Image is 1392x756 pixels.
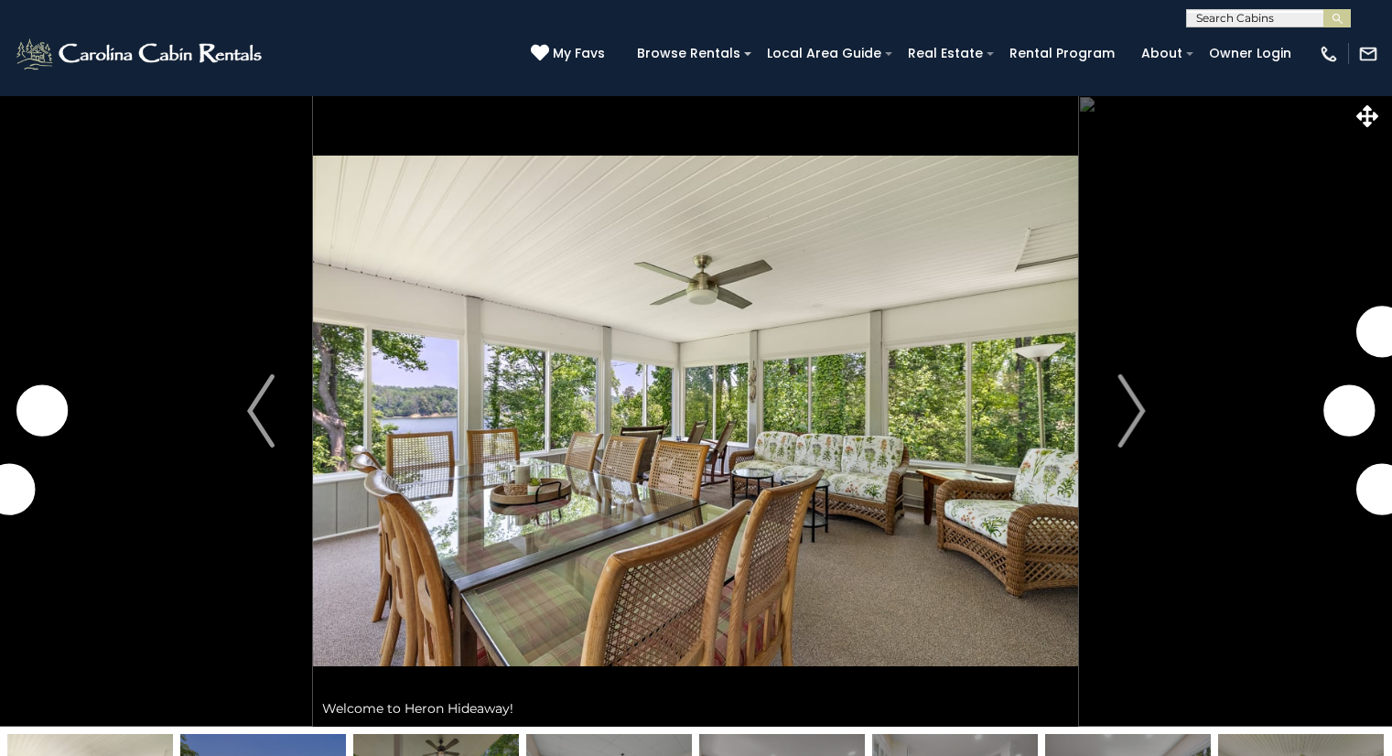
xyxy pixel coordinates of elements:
[1000,39,1124,68] a: Rental Program
[1319,44,1339,64] img: phone-regular-white.png
[1079,95,1184,727] button: Next
[247,374,275,448] img: arrow
[899,39,992,68] a: Real Estate
[628,39,750,68] a: Browse Rentals
[1117,374,1145,448] img: arrow
[313,690,1078,727] div: Welcome to Heron Hideaway!
[553,44,605,63] span: My Favs
[1132,39,1192,68] a: About
[758,39,890,68] a: Local Area Guide
[14,36,267,72] img: White-1-2.png
[1200,39,1300,68] a: Owner Login
[1358,44,1378,64] img: mail-regular-white.png
[209,95,314,727] button: Previous
[531,44,610,64] a: My Favs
